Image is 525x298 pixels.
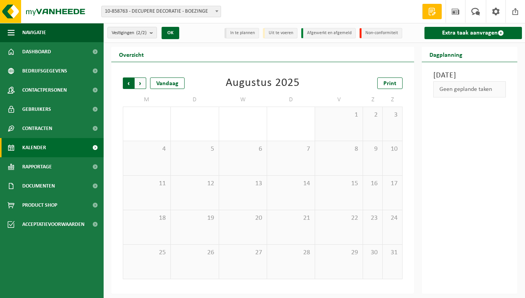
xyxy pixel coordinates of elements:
span: 12 [175,179,215,188]
li: Afgewerkt en afgemeld [301,28,356,38]
li: In te plannen [225,28,259,38]
span: 25 [127,249,167,257]
span: 8 [319,145,359,153]
span: 11 [127,179,167,188]
span: 17 [386,179,398,188]
span: 10-858763 - DECUPERE DECORATIE - BOEZINGE [101,6,221,17]
td: V [315,93,363,107]
span: 3 [386,111,398,119]
span: 24 [386,214,398,222]
li: Uit te voeren [263,28,297,38]
span: 28 [271,249,311,257]
count: (2/2) [136,30,147,35]
h2: Overzicht [111,47,152,62]
span: Print [383,81,396,87]
td: D [171,93,219,107]
span: 21 [271,214,311,222]
button: Vestigingen(2/2) [107,27,157,38]
span: 20 [223,214,263,222]
span: 10-858763 - DECUPERE DECORATIE - BOEZINGE [102,6,221,17]
span: 15 [319,179,359,188]
a: Extra taak aanvragen [424,27,522,39]
td: Z [383,93,402,107]
span: Volgende [135,77,146,89]
h3: [DATE] [433,70,506,81]
div: Geen geplande taken [433,81,506,97]
span: 27 [223,249,263,257]
h2: Dagplanning [422,47,470,62]
span: 26 [175,249,215,257]
span: 4 [127,145,167,153]
span: 18 [127,214,167,222]
span: 6 [223,145,263,153]
span: Navigatie [22,23,46,42]
span: 2 [367,111,378,119]
div: Augustus 2025 [226,77,300,89]
div: Vandaag [150,77,185,89]
td: Z [363,93,383,107]
span: 23 [367,214,378,222]
a: Print [377,77,403,89]
span: 10 [386,145,398,153]
span: 9 [367,145,378,153]
span: 30 [367,249,378,257]
span: 31 [386,249,398,257]
span: 7 [271,145,311,153]
span: Acceptatievoorwaarden [22,215,84,234]
span: Contracten [22,119,52,138]
li: Non-conformiteit [360,28,402,38]
span: 5 [175,145,215,153]
span: Kalender [22,138,46,157]
span: Vorige [123,77,134,89]
td: W [219,93,267,107]
span: 22 [319,214,359,222]
span: 13 [223,179,263,188]
span: 1 [319,111,359,119]
span: Rapportage [22,157,52,176]
td: D [267,93,315,107]
span: 29 [319,249,359,257]
span: 16 [367,179,378,188]
span: Dashboard [22,42,51,61]
span: Documenten [22,176,55,196]
button: OK [162,27,179,39]
span: Gebruikers [22,100,51,119]
span: Bedrijfsgegevens [22,61,67,81]
td: M [123,93,171,107]
span: Contactpersonen [22,81,67,100]
span: 14 [271,179,311,188]
span: Product Shop [22,196,57,215]
span: 19 [175,214,215,222]
span: Vestigingen [112,27,147,39]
